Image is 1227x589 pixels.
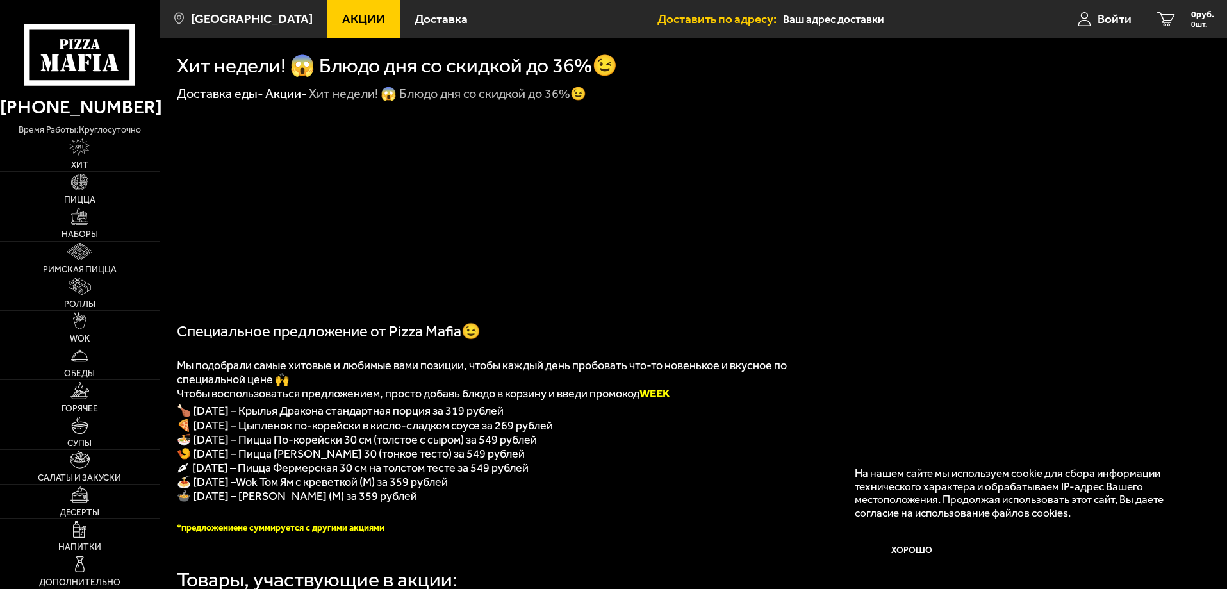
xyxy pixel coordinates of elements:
span: 🍕 [DATE] – Цыпленок по-корейски в кисло-сладком соусе за 269 рублей [177,419,553,433]
p: На нашем сайте мы используем cookie для сбора информации технического характера и обрабатываем IP... [855,467,1190,520]
span: WOK [70,335,90,344]
a: Доставка еды- [177,86,263,101]
span: Специальное предложение от Pizza Mafia😉 [177,322,481,340]
b: WEEK [639,386,670,401]
span: Горячее [62,404,98,413]
button: Хорошо [855,532,970,570]
span: Наборы [62,230,98,239]
span: 🍤 [DATE] – Пицца [PERSON_NAME] 30 (тонкое тесто) за 549 рублей [177,447,525,461]
span: 🍝 [DATE] – [177,475,236,489]
span: 0 шт. [1191,21,1214,28]
span: Пицца [64,195,95,204]
span: Чтобы воспользоваться предложением, просто добавь блюдо в корзину и введи промокод [177,386,670,401]
a: Акции- [265,86,307,101]
span: Роллы [64,300,95,309]
span: Доставить по адресу: [657,13,783,25]
span: не суммируется с другими акциями [238,522,384,533]
div: Хит недели! 😱 Блюдо дня со скидкой до 36%😉 [309,86,586,103]
span: Супы [67,439,92,448]
span: [GEOGRAPHIC_DATA] [191,13,313,25]
span: Акции [342,13,385,25]
span: Дополнительно [39,578,120,587]
span: Доставка [415,13,468,25]
span: Напитки [58,543,101,552]
span: Мы подобрали самые хитовые и любимые вами позиции, чтобы каждый день пробовать что-то новенькое и... [177,358,787,386]
span: Войти [1098,13,1132,25]
span: Римская пицца [43,265,117,274]
input: Ваш адрес доставки [783,8,1028,31]
span: 🍜 [DATE] – Пицца По-корейски 30 см (толстое с сыром) за 549 рублей [177,433,537,447]
h1: Хит недели! 😱 Блюдо дня со скидкой до 36%😉 [177,56,618,76]
span: *предложение [177,522,238,533]
span: 0 руб. [1191,10,1214,19]
span: 🍲 [DATE] – [PERSON_NAME] (M) за 359 рублей [177,489,417,503]
span: Хит [71,161,88,170]
span: Салаты и закуски [38,474,121,483]
span: 🍗 [DATE] – Крылья Дракона стандартная порция за 319 рублей [177,404,504,418]
span: Десерты [60,508,99,517]
span: Обеды [64,369,95,378]
span: 🌶 [DATE] – Пицца Фермерская 30 см на толстом тесте за 549 рублей [177,461,529,475]
span: Wok Том Ям с креветкой (M) за 359 рублей [236,475,448,489]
